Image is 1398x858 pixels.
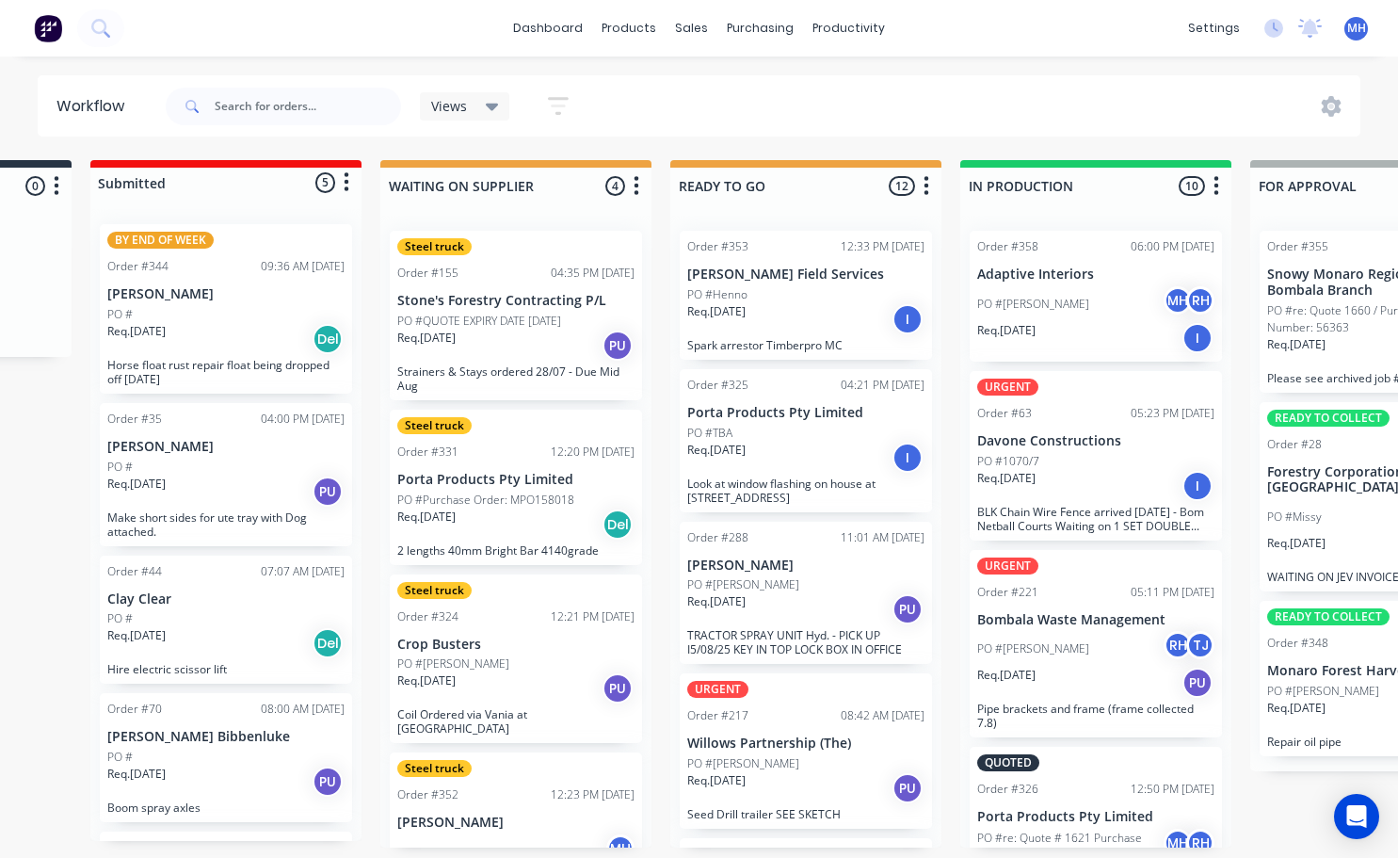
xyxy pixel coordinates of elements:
div: Steel truckOrder #33112:20 PM [DATE]Porta Products Pty LimitedPO #Purchase Order: MPO158018Req.[D... [390,410,642,565]
div: 12:20 PM [DATE] [551,444,635,461]
div: Order #326 [977,781,1038,798]
div: 11:01 AM [DATE] [841,529,924,546]
p: PO # [107,459,133,476]
p: [PERSON_NAME] [687,558,924,574]
div: Order #32504:21 PM [DATE]Porta Products Pty LimitedPO #TBAReq.[DATE]ILook at window flashing on h... [680,369,932,512]
div: sales [666,14,717,42]
div: Order #353 [687,238,748,255]
p: Porta Products Pty Limited [687,405,924,421]
p: Req. [DATE] [687,772,746,789]
div: READY TO COLLECT [1267,608,1390,625]
p: Req. [DATE] [107,627,166,644]
p: Req. [DATE] [107,323,166,340]
div: URGENTOrder #21708:42 AM [DATE]Willows Partnership (The)PO #[PERSON_NAME]Req.[DATE]PUSeed Drill t... [680,673,932,829]
p: Pipe brackets and frame (frame collected 7.8) [977,702,1214,730]
p: Req. [DATE] [977,322,1036,339]
div: 04:21 PM [DATE] [841,377,924,394]
div: Order #348 [1267,635,1328,652]
p: PO # [107,306,133,323]
div: URGENTOrder #22105:11 PM [DATE]Bombala Waste ManagementPO #[PERSON_NAME]RHTJReq.[DATE]PUPipe brac... [970,550,1222,738]
p: [PERSON_NAME] Bibbenluke [107,729,345,745]
div: 07:07 AM [DATE] [261,563,345,580]
div: Del [603,510,633,540]
div: URGENTOrder #6305:23 PM [DATE]Davone ConstructionsPO #1070/7Req.[DATE]IBLK Chain Wire Fence arriv... [970,371,1222,541]
div: TJ [1186,631,1214,659]
p: PO #[PERSON_NAME] [687,755,799,772]
p: Porta Products Pty Limited [977,809,1214,825]
div: Workflow [56,95,134,118]
span: MH [1347,20,1366,37]
p: Req. [DATE] [687,593,746,610]
div: I [892,443,923,473]
div: RH [1186,286,1214,315]
p: Porta Products Pty Limited [397,472,635,488]
p: Seed Drill trailer SEE SKETCH [687,807,924,821]
p: Req. [DATE] [977,667,1036,684]
input: Search for orders... [215,88,401,125]
p: Hire electric scissor lift [107,662,345,676]
p: Req. [DATE] [1267,535,1326,552]
div: Order #288 [687,529,748,546]
p: Req. [DATE] [397,672,456,689]
div: Order #331 [397,444,458,461]
p: PO #Missy [1267,509,1322,526]
div: 04:00 PM [DATE] [261,411,345,428]
div: PU [1182,668,1213,698]
div: PU [892,773,923,803]
p: PO #Purchase Order: MPO158018 [397,492,574,509]
p: 2 lengths 40mm Bright Bar 4140grade [397,543,635,558]
div: Order #217 [687,707,748,724]
div: Order #358 [977,238,1038,255]
p: Clay Clear [107,591,345,607]
div: 04:35 PM [DATE] [551,265,635,282]
div: Order #28 [1267,436,1322,453]
div: I [1182,471,1213,501]
p: Req. [DATE] [397,509,456,526]
p: Willows Partnership (The) [687,736,924,752]
div: 12:50 PM [DATE] [1131,781,1214,798]
div: Order #221 [977,584,1038,601]
p: PO #TBA [687,425,732,442]
p: Req. [DATE] [1267,700,1326,717]
div: Del [313,324,343,354]
div: 06:00 PM [DATE] [1131,238,1214,255]
a: dashboard [504,14,592,42]
div: 05:23 PM [DATE] [1131,405,1214,422]
div: Order #44 [107,563,162,580]
div: PU [313,477,343,507]
p: Adaptive Interiors [977,267,1214,283]
div: productivity [803,14,894,42]
div: URGENT [977,379,1038,396]
div: Order #63 [977,405,1032,422]
div: Open Intercom Messenger [1334,794,1379,839]
p: Bombala Waste Management [977,612,1214,628]
div: I [892,304,923,334]
p: [PERSON_NAME] Field Services [687,267,924,283]
p: TRACTOR SPRAY UNIT Hyd. - PICK UP I5/08/25 KEY IN TOP LOCK BOX IN OFFICE [687,628,924,656]
div: PU [313,767,343,797]
div: PU [603,673,633,704]
div: 05:11 PM [DATE] [1131,584,1214,601]
p: Coil Ordered via Vania at [GEOGRAPHIC_DATA] [397,707,635,736]
p: Req. [DATE] [687,303,746,320]
div: 08:00 AM [DATE] [261,701,345,718]
p: Req. [DATE] [977,470,1036,487]
p: PO # [107,610,133,627]
div: 12:21 PM [DATE] [551,608,635,625]
p: PO #[PERSON_NAME] [687,576,799,593]
div: Order #35806:00 PM [DATE]Adaptive InteriorsPO #[PERSON_NAME]MHRHReq.[DATE]I [970,231,1222,362]
div: Order #35 [107,411,162,428]
div: Order #344 [107,258,169,275]
p: PO #[PERSON_NAME] [977,640,1089,657]
div: Order #355 [1267,238,1328,255]
div: RH [1186,829,1214,857]
div: Order #3504:00 PM [DATE][PERSON_NAME]PO #Req.[DATE]PUMake short sides for ute tray with Dog attac... [100,403,352,546]
div: 12:23 PM [DATE] [551,786,635,803]
p: PO #[PERSON_NAME] [1267,683,1379,700]
div: MH [1164,829,1192,857]
div: PU [603,331,633,361]
div: Steel truck [397,238,472,255]
div: Order #7008:00 AM [DATE][PERSON_NAME] BibbenlukePO #Req.[DATE]PUBoom spray axles [100,693,352,822]
div: 08:00 AM [DATE] [261,839,345,856]
div: Steel truck [397,760,472,777]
